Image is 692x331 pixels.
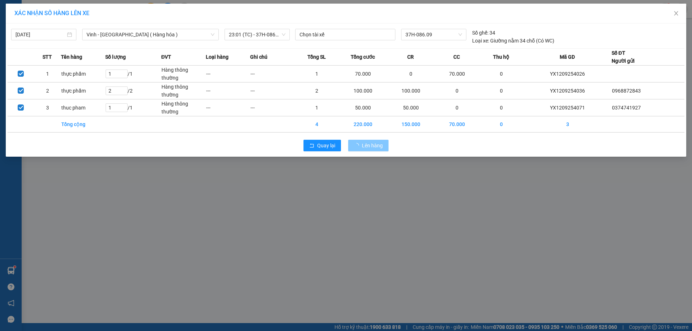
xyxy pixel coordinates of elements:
[294,82,339,99] td: 2
[387,116,435,133] td: 150.000
[524,116,612,133] td: 3
[362,142,383,149] span: Lên hàng
[560,53,575,61] span: Mã GD
[42,43,101,51] strong: PHIẾU GỬI HÀNG
[453,53,460,61] span: CC
[161,53,171,61] span: ĐVT
[666,4,686,24] button: Close
[493,53,509,61] span: Thu hộ
[612,105,641,111] span: 0374741927
[472,29,495,37] div: 34
[435,66,479,82] td: 70.000
[35,52,70,58] strong: TĐ chuyển phát:
[524,82,612,99] td: YX1209254036
[387,99,435,116] td: 50.000
[317,142,335,149] span: Quay lại
[50,52,108,63] strong: TĐ đặt vé: 1900 545 555
[229,29,285,40] span: 23:01 (TC) - 37H-086.09
[673,10,679,16] span: close
[339,82,387,99] td: 100.000
[14,10,89,17] span: XÁC NHẬN SỐ HÀNG LÊN XE
[61,99,105,116] td: thuc pham
[210,32,215,37] span: down
[472,37,489,45] span: Loại xe:
[34,66,61,82] td: 1
[34,99,61,116] td: 3
[309,143,314,149] span: rollback
[472,37,554,45] div: Giường nằm 34 chỗ (Có WC)
[161,66,205,82] td: Hàng thông thường
[405,29,462,40] span: 37H-086.09
[348,140,389,151] button: Lên hàng
[34,82,61,99] td: 2
[479,116,524,133] td: 0
[15,31,66,39] input: 12/09/2025
[206,99,250,116] td: ---
[294,66,339,82] td: 1
[303,140,341,151] button: rollbackQuay lại
[250,82,294,99] td: ---
[105,66,161,82] td: / 1
[4,18,33,53] img: logo
[61,53,82,61] span: Tên hàng
[105,53,126,61] span: Số lượng
[294,99,339,116] td: 1
[524,66,612,82] td: YX1209254026
[86,29,214,40] span: Vinh - Hà Nội ( Hàng hóa )
[612,88,641,94] span: 0968872843
[435,99,479,116] td: 0
[161,99,205,116] td: Hàng thông thường
[294,116,339,133] td: 4
[41,23,100,41] span: [GEOGRAPHIC_DATA], [GEOGRAPHIC_DATA] ↔ [GEOGRAPHIC_DATA]
[387,82,435,99] td: 100.000
[407,53,414,61] span: CR
[206,53,229,61] span: Loại hàng
[206,66,250,82] td: ---
[161,82,205,99] td: Hàng thông thường
[435,116,479,133] td: 70.000
[387,66,435,82] td: 0
[339,116,387,133] td: 220.000
[339,99,387,116] td: 50.000
[250,99,294,116] td: ---
[351,53,375,61] span: Tổng cước
[43,53,52,61] span: STT
[37,6,106,21] strong: CHUYỂN PHÁT NHANH AN PHÚ QUÝ
[61,116,105,133] td: Tổng cộng
[61,82,105,99] td: thực phẩm
[105,82,161,99] td: / 2
[435,82,479,99] td: 0
[307,53,326,61] span: Tổng SL
[524,99,612,116] td: YX1209254071
[71,52,101,58] strong: 1900 57 57 57 -
[479,66,524,82] td: 0
[612,49,635,65] div: Số ĐT Người gửi
[206,82,250,99] td: ---
[354,143,362,148] span: loading
[472,29,488,37] span: Số ghế:
[479,99,524,116] td: 0
[61,66,105,82] td: thực phẩm
[250,66,294,82] td: ---
[479,82,524,99] td: 0
[105,99,161,116] td: / 1
[339,66,387,82] td: 70.000
[250,53,267,61] span: Ghi chú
